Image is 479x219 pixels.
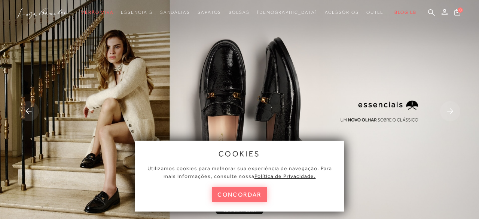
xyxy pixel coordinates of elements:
[257,6,317,19] a: noSubCategoriesText
[81,6,113,19] a: categoryNavScreenReaderText
[147,165,332,179] span: Utilizamos cookies para melhorar sua experiência de navegação. Para mais informações, consulte nossa
[257,10,317,15] span: [DEMOGRAPHIC_DATA]
[325,6,359,19] a: categoryNavScreenReaderText
[458,7,463,13] span: 0
[121,6,152,19] a: categoryNavScreenReaderText
[366,6,387,19] a: categoryNavScreenReaderText
[325,10,359,15] span: Acessórios
[121,10,152,15] span: Essenciais
[394,10,416,15] span: BLOG LB
[160,10,190,15] span: Sandálias
[219,150,260,158] span: cookies
[229,10,250,15] span: Bolsas
[212,187,267,202] button: concordar
[394,6,416,19] a: BLOG LB
[366,10,387,15] span: Outlet
[198,10,221,15] span: Sapatos
[81,10,113,15] span: Verão Viva
[160,6,190,19] a: categoryNavScreenReaderText
[229,6,250,19] a: categoryNavScreenReaderText
[198,6,221,19] a: categoryNavScreenReaderText
[452,8,463,18] button: 0
[254,173,316,179] a: Política de Privacidade.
